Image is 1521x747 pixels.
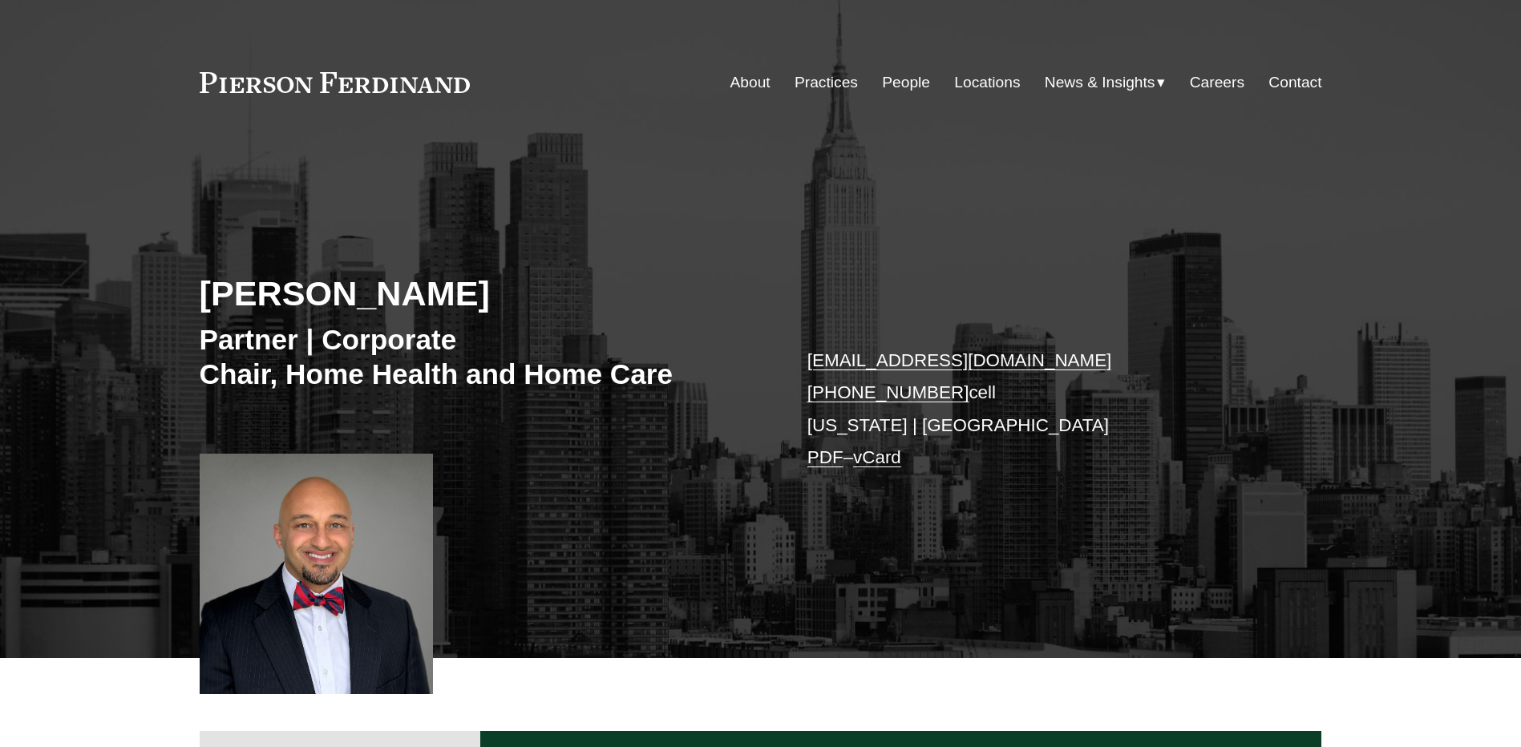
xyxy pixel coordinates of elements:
[853,447,901,467] a: vCard
[1045,69,1155,97] span: News & Insights
[200,322,761,392] h3: Partner | Corporate Chair, Home Health and Home Care
[1045,67,1166,98] a: folder dropdown
[730,67,771,98] a: About
[807,345,1275,474] p: cell [US_STATE] | [GEOGRAPHIC_DATA] –
[807,382,969,402] a: [PHONE_NUMBER]
[1268,67,1321,98] a: Contact
[954,67,1020,98] a: Locations
[807,350,1111,370] a: [EMAIL_ADDRESS][DOMAIN_NAME]
[882,67,930,98] a: People
[795,67,858,98] a: Practices
[1190,67,1244,98] a: Careers
[807,447,843,467] a: PDF
[200,273,761,314] h2: [PERSON_NAME]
